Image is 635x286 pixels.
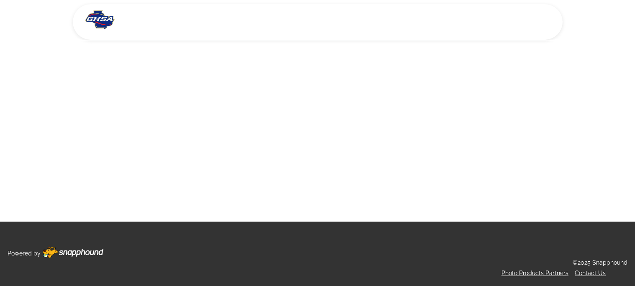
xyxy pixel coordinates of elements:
a: Contact Us [575,270,606,276]
p: ©2025 Snapphound [573,258,627,268]
img: Footer [43,247,103,258]
img: Snapphound Logo [85,10,115,29]
a: Photo Products Partners [501,270,568,276]
p: Powered by [8,248,41,259]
